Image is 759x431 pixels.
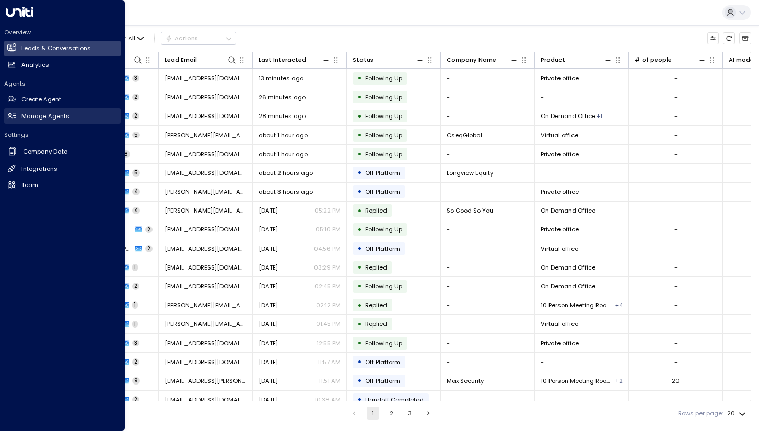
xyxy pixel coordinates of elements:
span: 13 minutes ago [259,74,303,83]
span: 4 [132,188,140,195]
span: 9 [132,377,140,385]
h2: Leads & Conversations [21,44,91,53]
span: Yesterday [259,339,278,347]
td: - [441,296,535,314]
span: sharabilubello@gmail.com [165,93,247,101]
span: alaa_83h@hotmail.com [165,150,247,158]
div: - [674,169,678,177]
div: - [674,301,678,309]
td: - [441,220,535,239]
div: • [357,260,362,274]
span: 10 Person Meeting Room A - Large [541,377,614,385]
div: • [357,90,362,104]
p: 02:45 PM [314,282,341,290]
span: katediasamidze@gmail.com [165,282,247,290]
span: Yesterday [259,377,278,385]
p: 11:57 AM [318,358,341,366]
span: On Demand Office [541,263,595,272]
span: igweogechi833@gmail.com [165,263,247,272]
label: Rows per page: [678,409,723,418]
div: • [357,109,362,123]
span: khgamatiann20@gmail.com [165,358,247,366]
div: # of people [635,55,672,65]
span: alfonso@sogoodsoyou.com [165,206,247,215]
div: Lead Email [165,55,197,65]
div: AI mode [729,55,754,65]
div: # of people [635,55,707,65]
span: Yesterday [259,395,278,404]
a: Company Data [4,143,121,160]
a: Leads & Conversations [4,41,121,56]
span: Private office [541,225,579,234]
span: 3 [132,75,139,82]
span: Longview Equity [447,169,493,177]
div: Status [353,55,425,65]
div: • [357,355,362,369]
span: 2 [132,358,139,366]
div: Company Name [447,55,496,65]
span: Private office [541,74,579,83]
span: 10 Person Meeting Room - Large #1 [541,301,614,309]
button: Go to page 2 [385,407,398,420]
div: Status [353,55,373,65]
td: - [535,164,629,182]
span: 2 [132,396,139,403]
span: godstimesamson46@gmail.com [165,225,247,234]
span: 1 [132,301,138,309]
td: - [441,334,535,352]
p: 05:22 PM [314,206,341,215]
span: 2 [132,283,139,290]
span: 28 minutes ago [259,112,306,120]
div: - [674,358,678,366]
span: 1 [132,264,138,271]
span: Yesterday [259,206,278,215]
span: 2 [132,94,139,101]
span: brenda.johnson@brendajohnson.net [165,301,247,309]
div: 4 Person Meeting Room C - Small,8 Person Meeting Room B - Medium [615,377,623,385]
div: - [674,112,678,120]
div: - [674,74,678,83]
button: Customize [707,32,719,44]
span: about 1 hour ago [259,150,308,158]
button: page 1 [367,407,379,420]
span: Following Up [365,150,402,158]
span: Refresh [723,32,735,44]
span: So Good So You [447,206,493,215]
span: Private office [541,188,579,196]
span: Yesterday [259,244,278,253]
div: • [357,336,362,350]
div: • [357,147,362,161]
nav: pagination navigation [347,407,435,420]
div: - [674,188,678,196]
span: Max Security [447,377,484,385]
div: 20 [727,407,748,420]
span: Virtual office [541,320,578,328]
span: Yesterday [259,301,278,309]
td: - [441,353,535,371]
div: - [674,131,678,139]
div: - [674,282,678,290]
h2: Manage Agents [21,112,69,121]
div: • [357,241,362,255]
span: Yesterday [259,282,278,290]
span: lukermarket@gmail.com [165,244,247,253]
span: Following Up [365,93,402,101]
span: 2 [145,226,153,234]
h2: Company Data [23,147,68,156]
span: about 2 hours ago [259,169,313,177]
div: • [357,279,362,293]
td: - [441,315,535,333]
span: Yesterday [259,320,278,328]
span: Private office [541,150,579,158]
div: - [674,263,678,272]
span: Off Platform [365,244,400,253]
td: - [441,183,535,201]
div: Actions [165,34,198,42]
span: Virtual office [541,131,578,139]
span: 1 [132,321,138,328]
span: Yesterday [259,225,278,234]
span: Off Platform [365,377,400,385]
td: - [441,277,535,295]
div: Last Interacted [259,55,306,65]
span: about 1 hour ago [259,131,308,139]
